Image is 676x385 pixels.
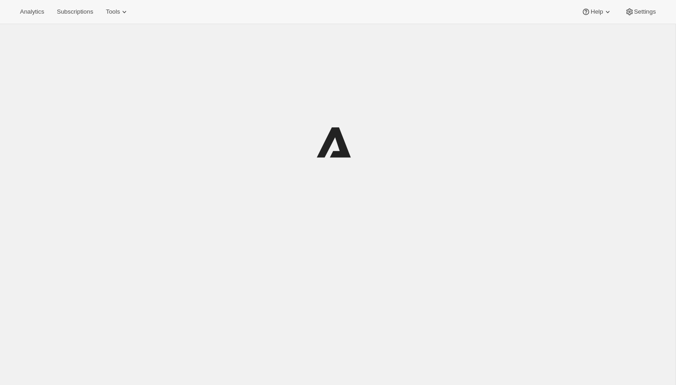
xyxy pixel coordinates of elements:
span: Subscriptions [57,8,93,15]
span: Help [591,8,603,15]
button: Subscriptions [51,5,99,18]
span: Analytics [20,8,44,15]
button: Settings [620,5,661,18]
span: Settings [634,8,656,15]
button: Tools [100,5,134,18]
button: Analytics [15,5,49,18]
button: Help [576,5,617,18]
span: Tools [106,8,120,15]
